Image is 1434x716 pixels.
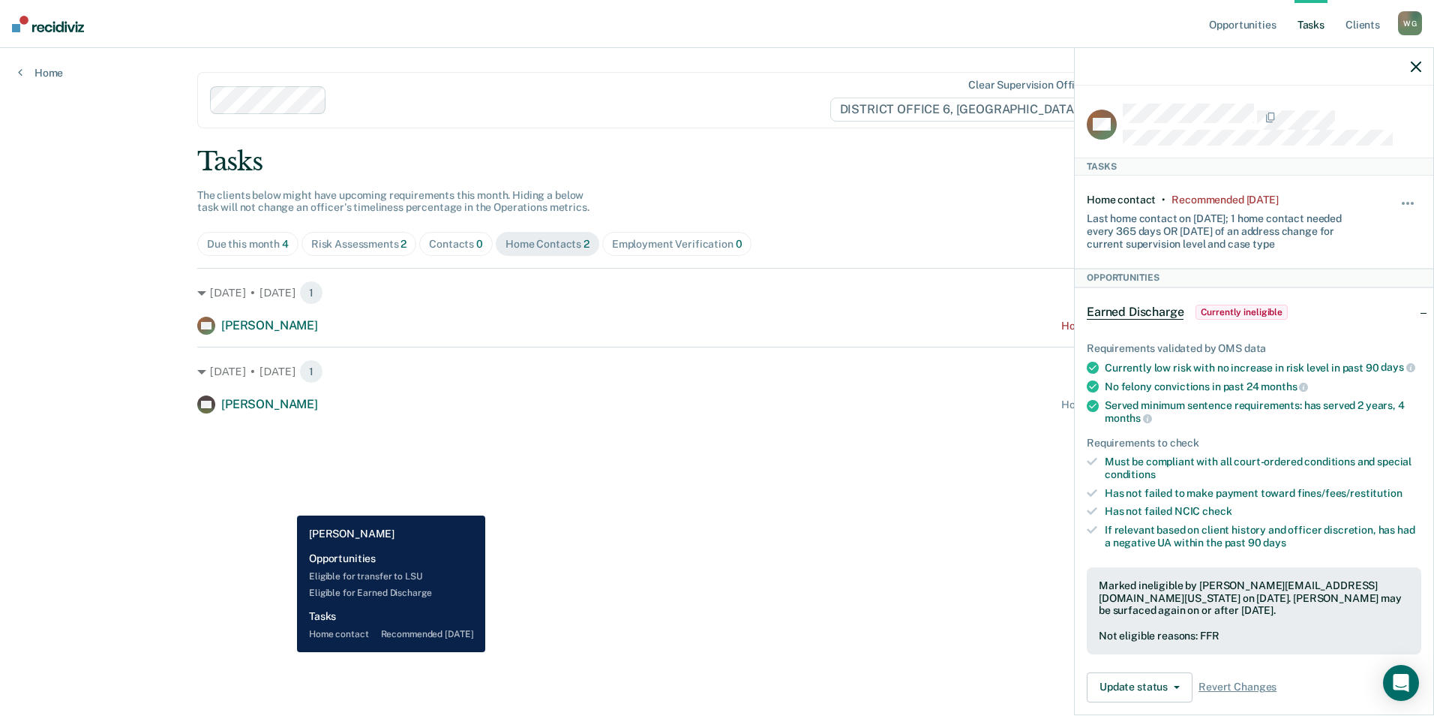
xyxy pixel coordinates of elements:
div: Open Intercom Messenger [1383,665,1419,701]
span: 1 [299,360,323,384]
span: months [1105,412,1152,424]
span: The clients below might have upcoming requirements this month. Hiding a below task will not chang... [197,189,589,214]
span: DISTRICT OFFICE 6, [GEOGRAPHIC_DATA] [830,98,1099,122]
div: No felony convictions in past 24 [1105,380,1421,393]
div: Recommended 13 days ago [1171,194,1278,206]
span: 2 [400,238,406,250]
div: W G [1398,11,1422,35]
div: Risk Assessments [311,238,407,251]
div: Opportunities [1075,269,1433,287]
span: 1 [299,281,323,305]
div: Home contact recommended [DATE] [1061,320,1237,332]
div: • [1162,194,1165,206]
span: months [1261,381,1308,393]
span: [PERSON_NAME] [221,397,318,411]
span: 0 [736,238,742,250]
div: Earned DischargeCurrently ineligible [1075,288,1433,336]
span: Earned Discharge [1087,305,1183,320]
span: Currently ineligible [1195,305,1288,320]
div: Has not failed to make payment toward [1105,487,1421,500]
a: Home [18,66,63,80]
span: Revert Changes [1198,681,1276,693]
span: days [1381,361,1414,373]
div: Marked ineligible by [PERSON_NAME][EMAIL_ADDRESS][DOMAIN_NAME][US_STATE] on [DATE]. [PERSON_NAME]... [1099,579,1409,617]
div: Home Contacts [505,238,589,251]
div: Tasks [1075,158,1433,176]
div: Contacts [429,238,483,251]
span: check [1202,505,1231,517]
div: [DATE] • [DATE] [197,281,1237,305]
div: Has not failed NCIC [1105,505,1421,518]
div: Last home contact on [DATE]; 1 home contact needed every 365 days OR [DATE] of an address change ... [1087,206,1366,250]
div: Not eligible reasons: FFR [1099,630,1409,642]
div: Tasks [197,146,1237,177]
span: days [1263,537,1285,549]
span: [PERSON_NAME] [221,318,318,332]
div: If relevant based on client history and officer discretion, has had a negative UA within the past 90 [1105,524,1421,549]
div: Home contact recommended [DATE] [1061,399,1237,411]
span: fines/fees/restitution [1297,487,1402,499]
div: Currently low risk with no increase in risk level in past 90 [1105,361,1421,375]
span: 0 [476,238,483,250]
span: 2 [583,238,589,250]
div: Clear supervision officers [968,79,1096,92]
img: Recidiviz [12,16,84,32]
button: Update status [1087,672,1192,702]
span: conditions [1105,468,1156,480]
span: 4 [282,238,289,250]
div: Home contact [1087,194,1156,206]
div: Requirements validated by OMS data [1087,342,1421,355]
div: Requirements to check [1087,437,1421,450]
div: [DATE] • [DATE] [197,360,1237,384]
div: Employment Verification [612,238,742,251]
div: Due this month [207,238,289,251]
div: Served minimum sentence requirements: has served 2 years, 4 [1105,399,1421,425]
div: Must be compliant with all court-ordered conditions and special [1105,456,1421,481]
